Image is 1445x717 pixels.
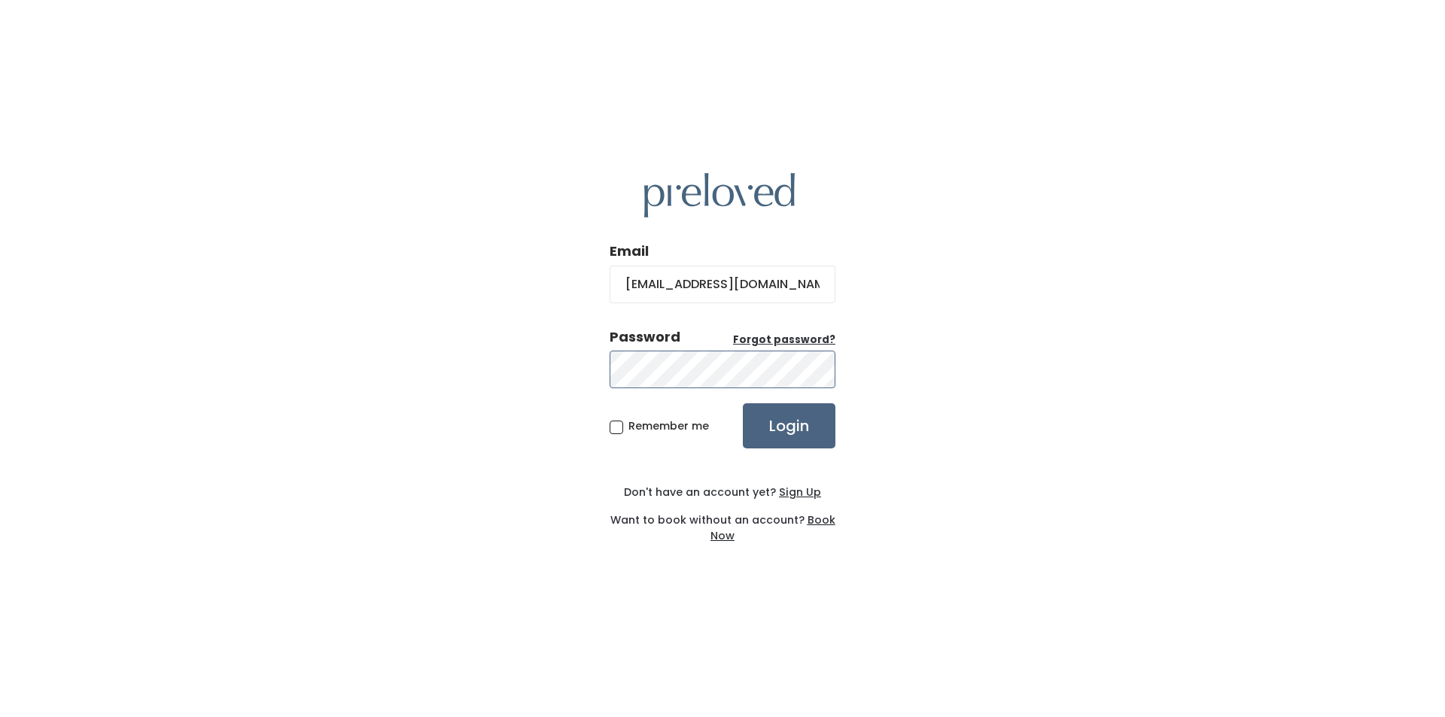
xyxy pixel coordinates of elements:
[743,403,835,448] input: Login
[610,327,680,347] div: Password
[733,333,835,348] a: Forgot password?
[779,485,821,500] u: Sign Up
[733,333,835,347] u: Forgot password?
[610,242,649,261] label: Email
[610,485,835,500] div: Don't have an account yet?
[644,173,795,217] img: preloved logo
[710,512,835,543] a: Book Now
[776,485,821,500] a: Sign Up
[610,500,835,544] div: Want to book without an account?
[628,418,709,433] span: Remember me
